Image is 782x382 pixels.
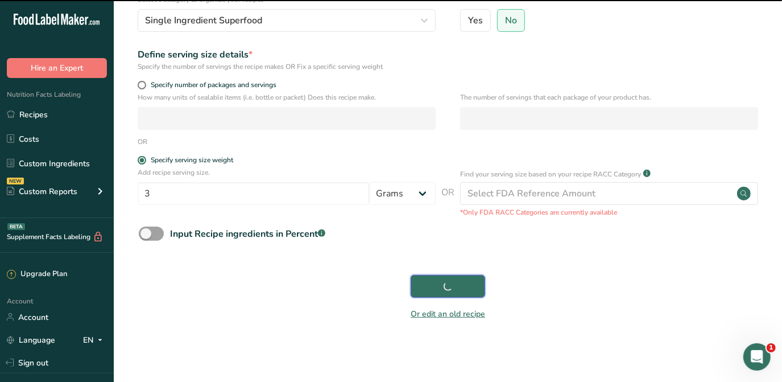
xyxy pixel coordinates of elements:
[767,343,776,352] span: 1
[138,9,436,32] button: Single Ingredient Superfood
[743,343,771,371] iframe: Intercom live chat
[7,58,107,78] button: Hire an Expert
[460,207,758,217] p: *Only FDA RACC Categories are currently available
[7,269,67,280] div: Upgrade Plan
[138,167,436,178] p: Add recipe serving size.
[468,15,483,26] span: Yes
[505,15,517,26] span: No
[145,14,262,27] span: Single Ingredient Superfood
[138,48,436,61] div: Define serving size details
[138,61,436,72] div: Specify the number of servings the recipe makes OR Fix a specific serving weight
[138,182,369,205] input: Type your serving size here
[83,333,107,347] div: EN
[7,186,77,198] div: Custom Reports
[151,156,233,165] div: Specify serving size weight
[411,309,485,319] a: Or edit an old recipe
[138,92,436,102] p: How many units of sealable items (i.e. bottle or packet) Does this recipe make.
[7,223,25,230] div: BETA
[467,187,595,200] div: Select FDA Reference Amount
[7,178,24,184] div: NEW
[7,330,55,350] a: Language
[460,92,758,102] p: The number of servings that each package of your product has.
[170,227,325,241] div: Input Recipe ingredients in Percent
[441,186,454,217] span: OR
[138,137,147,147] div: OR
[460,169,641,179] p: Find your serving size based on your recipe RACC Category
[146,81,276,89] span: Specify number of packages and servings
